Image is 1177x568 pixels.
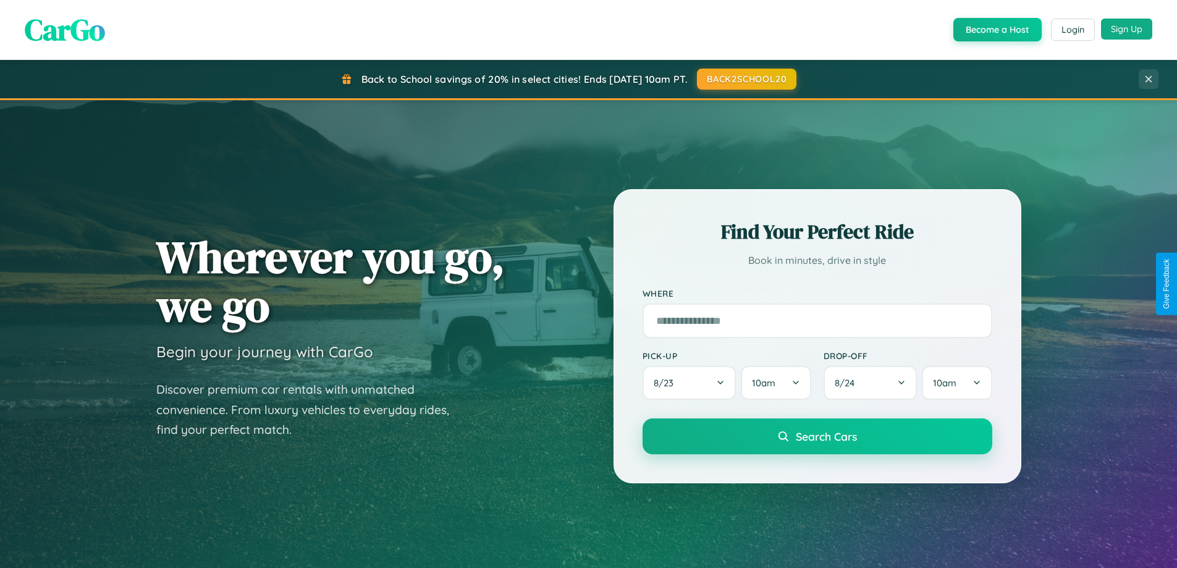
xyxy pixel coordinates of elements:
h1: Wherever you go, we go [156,232,505,330]
p: Book in minutes, drive in style [643,252,992,269]
button: Sign Up [1101,19,1152,40]
span: Search Cars [796,430,857,443]
h2: Find Your Perfect Ride [643,218,992,245]
h3: Begin your journey with CarGo [156,342,373,361]
span: 8 / 24 [835,377,861,389]
label: Pick-up [643,350,811,361]
span: Back to School savings of 20% in select cities! Ends [DATE] 10am PT. [361,73,688,85]
button: 8/23 [643,366,736,400]
span: CarGo [25,9,105,50]
p: Discover premium car rentals with unmatched convenience. From luxury vehicles to everyday rides, ... [156,379,465,440]
span: 10am [752,377,775,389]
button: 8/24 [824,366,918,400]
button: 10am [922,366,992,400]
span: 8 / 23 [654,377,680,389]
span: 10am [933,377,956,389]
button: BACK2SCHOOL20 [697,69,796,90]
label: Where [643,288,992,299]
div: Give Feedback [1162,259,1171,309]
button: Become a Host [953,18,1042,41]
button: Search Cars [643,418,992,454]
button: 10am [741,366,811,400]
button: Login [1051,19,1095,41]
label: Drop-off [824,350,992,361]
